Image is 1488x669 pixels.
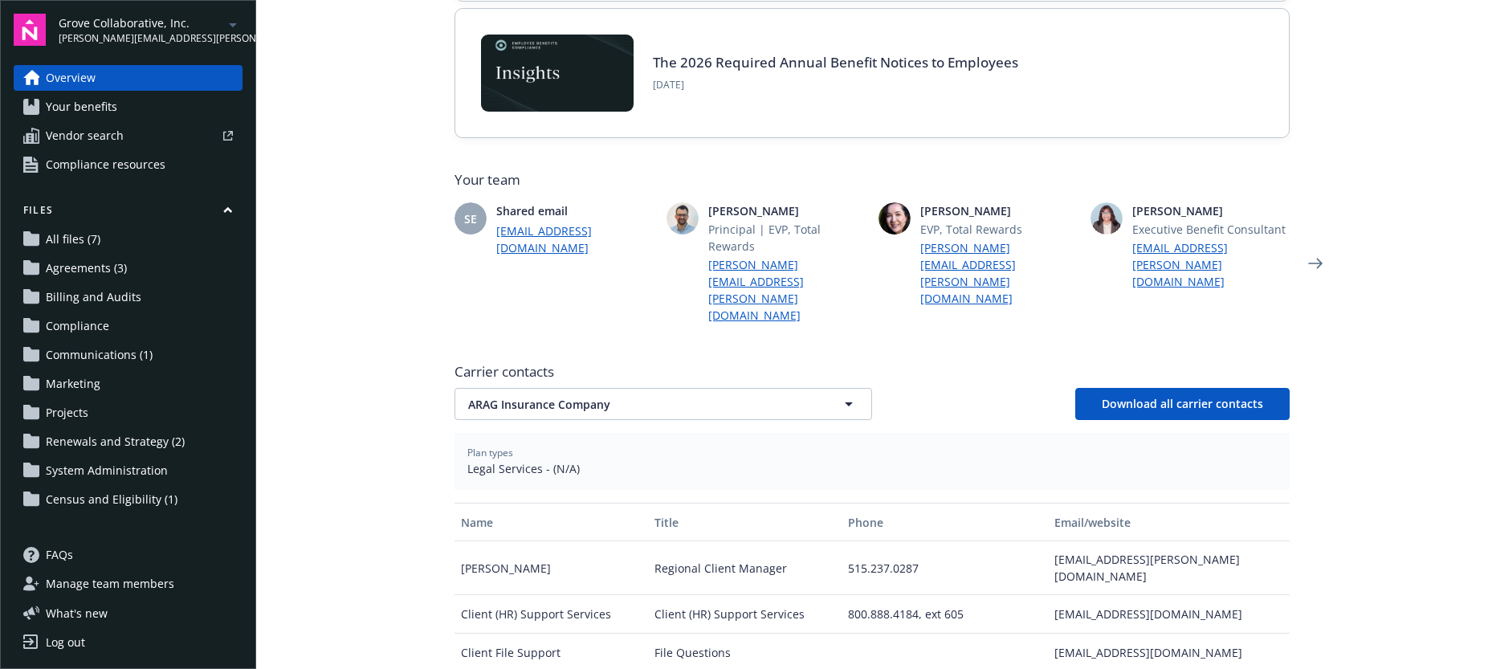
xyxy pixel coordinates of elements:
a: [PERSON_NAME][EMAIL_ADDRESS][PERSON_NAME][DOMAIN_NAME] [920,239,1078,307]
a: Manage team members [14,571,243,597]
div: Log out [46,630,85,655]
div: Client (HR) Support Services [455,595,648,634]
span: EVP, Total Rewards [920,221,1078,238]
a: Agreements (3) [14,255,243,281]
img: navigator-logo.svg [14,14,46,46]
button: Name [455,503,648,541]
span: Agreements (3) [46,255,127,281]
span: Compliance resources [46,152,165,177]
a: Compliance resources [14,152,243,177]
span: System Administration [46,458,168,483]
span: SE [464,210,477,227]
a: arrowDropDown [223,14,243,34]
button: ARAG Insurance Company [455,388,872,420]
div: Name [461,514,642,531]
div: [EMAIL_ADDRESS][DOMAIN_NAME] [1048,595,1290,634]
span: [PERSON_NAME] [708,202,866,219]
a: Your benefits [14,94,243,120]
span: Your benefits [46,94,117,120]
span: Grove Collaborative, Inc. [59,14,223,31]
button: Download all carrier contacts [1075,388,1290,420]
span: Principal | EVP, Total Rewards [708,221,866,255]
span: Billing and Audits [46,284,141,310]
div: Phone [848,514,1041,531]
span: All files (7) [46,226,100,252]
span: Vendor search [46,123,124,149]
button: Email/website [1048,503,1290,541]
button: What's new [14,605,133,622]
span: Census and Eligibility (1) [46,487,177,512]
span: [PERSON_NAME][EMAIL_ADDRESS][PERSON_NAME][DOMAIN_NAME] [59,31,223,46]
a: Vendor search [14,123,243,149]
span: Communications (1) [46,342,153,368]
span: ARAG Insurance Company [468,396,802,413]
a: Billing and Audits [14,284,243,310]
div: 515.237.0287 [842,541,1047,595]
span: FAQs [46,542,73,568]
span: [PERSON_NAME] [920,202,1078,219]
button: Phone [842,503,1047,541]
a: [EMAIL_ADDRESS][DOMAIN_NAME] [496,222,654,256]
a: [PERSON_NAME][EMAIL_ADDRESS][PERSON_NAME][DOMAIN_NAME] [708,256,866,324]
span: Renewals and Strategy (2) [46,429,185,455]
a: The 2026 Required Annual Benefit Notices to Employees [653,53,1018,71]
button: Title [648,503,842,541]
div: Email/website [1054,514,1283,531]
span: Your team [455,170,1290,190]
span: Shared email [496,202,654,219]
a: Projects [14,400,243,426]
a: Overview [14,65,243,91]
span: Carrier contacts [455,362,1290,381]
img: photo [1091,202,1123,235]
span: Plan types [467,446,1277,460]
div: [EMAIL_ADDRESS][PERSON_NAME][DOMAIN_NAME] [1048,541,1290,595]
a: FAQs [14,542,243,568]
img: photo [879,202,911,235]
span: Compliance [46,313,109,339]
a: Census and Eligibility (1) [14,487,243,512]
a: Marketing [14,371,243,397]
span: Marketing [46,371,100,397]
a: System Administration [14,458,243,483]
a: All files (7) [14,226,243,252]
span: Download all carrier contacts [1102,396,1263,411]
a: Renewals and Strategy (2) [14,429,243,455]
a: Next [1303,251,1328,276]
div: Client (HR) Support Services [648,595,842,634]
a: Communications (1) [14,342,243,368]
span: Overview [46,65,96,91]
span: Manage team members [46,571,174,597]
span: Legal Services - (N/A) [467,460,1277,477]
div: 800.888.4184, ext 605 [842,595,1047,634]
img: Card Image - EB Compliance Insights.png [481,35,634,112]
a: Compliance [14,313,243,339]
span: Executive Benefit Consultant [1132,221,1290,238]
div: Regional Client Manager [648,541,842,595]
button: Grove Collaborative, Inc.[PERSON_NAME][EMAIL_ADDRESS][PERSON_NAME][DOMAIN_NAME]arrowDropDown [59,14,243,46]
span: [PERSON_NAME] [1132,202,1290,219]
div: [PERSON_NAME] [455,541,648,595]
span: [DATE] [653,78,1018,92]
span: Projects [46,400,88,426]
span: What ' s new [46,605,108,622]
button: Files [14,203,243,223]
div: Title [654,514,835,531]
a: [EMAIL_ADDRESS][PERSON_NAME][DOMAIN_NAME] [1132,239,1290,290]
img: photo [667,202,699,235]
